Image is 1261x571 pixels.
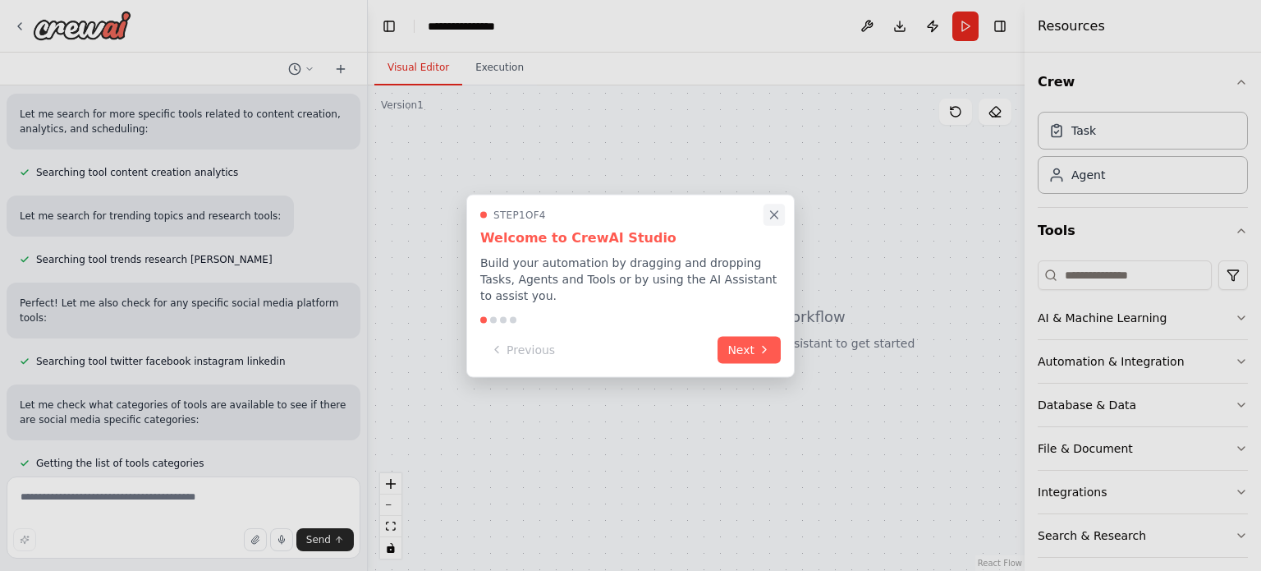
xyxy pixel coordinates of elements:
p: Build your automation by dragging and dropping Tasks, Agents and Tools or by using the AI Assista... [480,254,781,303]
span: Step 1 of 4 [493,208,546,221]
button: Close walkthrough [763,204,785,225]
button: Previous [480,336,565,363]
h3: Welcome to CrewAI Studio [480,228,781,247]
button: Next [718,336,781,363]
button: Hide left sidebar [378,15,401,38]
